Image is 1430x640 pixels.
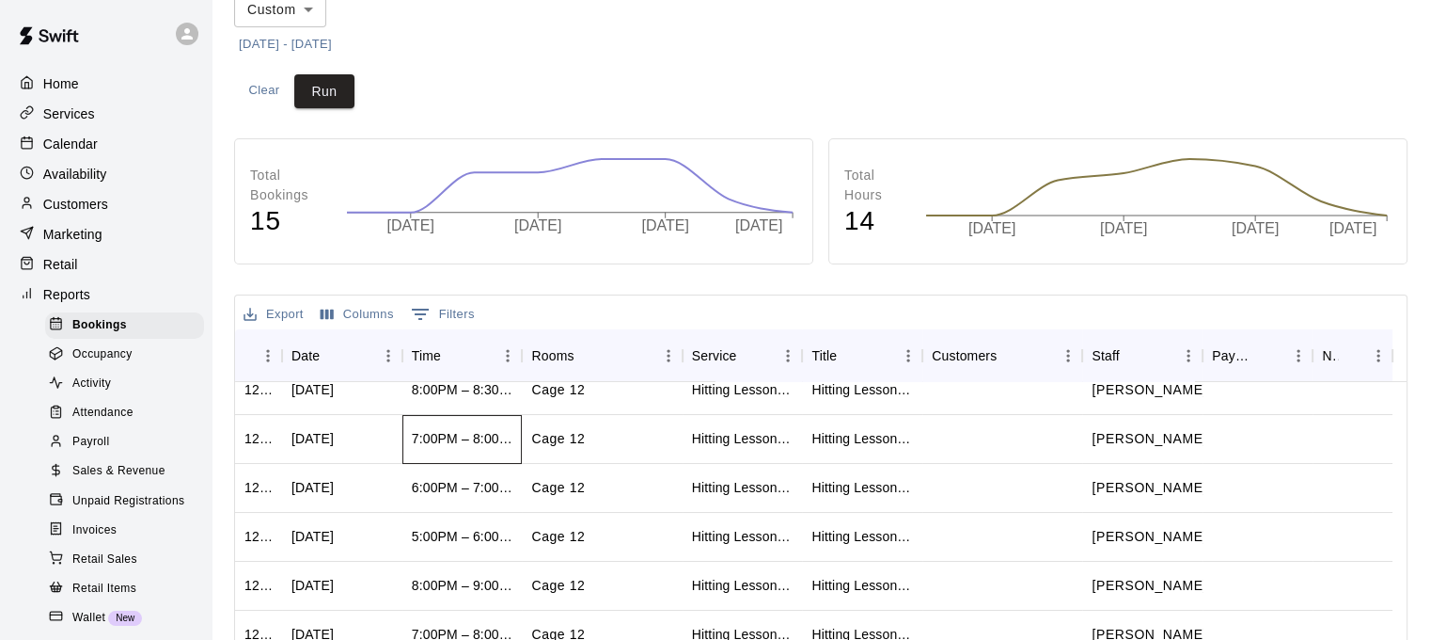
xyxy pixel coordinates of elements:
p: Matt Jetter [1092,429,1206,449]
p: Cage 12 [531,429,585,449]
a: Retail [15,250,196,279]
a: Invoices [45,516,212,545]
a: Unpaid Registrations [45,487,212,516]
h4: 14 [844,205,906,238]
div: Service [683,329,803,382]
p: Cage 12 [531,380,585,400]
div: 7:00PM – 8:00PM [412,429,513,448]
div: 1268876 [244,527,273,546]
div: Activity [45,371,204,397]
span: Retail Sales [72,551,137,569]
div: Time [412,329,441,382]
button: Menu [1364,342,1392,370]
button: Sort [736,343,762,369]
button: Sort [837,343,863,369]
button: Show filters [406,299,479,329]
button: Run [294,74,354,109]
div: Notes [1312,329,1392,382]
span: Occupancy [72,345,133,364]
button: Export [239,300,308,329]
p: Matt Jetter [1092,380,1206,400]
p: Retail [43,255,78,274]
button: Sort [1120,343,1146,369]
span: Payroll [72,433,109,452]
a: Reports [15,280,196,309]
button: Sort [320,343,346,369]
button: Sort [441,343,467,369]
div: Staff [1092,329,1119,382]
button: Menu [494,342,522,370]
p: Calendar [43,135,98,153]
span: New [108,613,142,623]
div: Hitting Lesson [1 hour] [692,429,794,448]
div: 5:00PM – 6:00PM [412,527,513,546]
div: Customers [922,329,1082,382]
div: Thu, Aug 07, 2025 [291,527,334,546]
button: Menu [774,342,802,370]
div: Service [692,329,737,382]
tspan: [DATE] [514,217,561,233]
p: Total Bookings [250,166,327,205]
div: Rooms [531,329,574,382]
div: Date [291,329,320,382]
p: Reports [43,285,90,304]
a: Availability [15,160,196,188]
div: Hitting Lesson [1 hour] [692,478,794,497]
button: Sort [1258,343,1284,369]
a: Calendar [15,130,196,158]
p: Cage 12 [531,576,585,596]
span: Invoices [72,521,117,540]
tspan: [DATE] [641,217,688,233]
p: Marketing [43,225,102,244]
a: Retail Items [45,574,212,603]
tspan: [DATE] [1329,220,1376,236]
span: Sales & Revenue [72,462,165,481]
div: Retail Sales [45,547,204,573]
p: Cage 12 [531,478,585,498]
button: Menu [1284,342,1312,370]
button: Menu [654,342,683,370]
a: Home [15,70,196,98]
span: Wallet [72,609,105,628]
span: Activity [72,375,111,393]
p: Services [43,104,95,123]
a: Marketing [15,220,196,248]
div: Hitting Lesson [1 hour] [811,429,913,448]
div: 1268893 [244,429,273,448]
div: Invoices [45,518,204,544]
div: Hitting Lesson [1 hour] [692,527,794,546]
span: Attendance [72,404,134,423]
div: 1268889 [244,478,273,497]
div: 8:00PM – 9:00PM [412,576,513,595]
button: Menu [894,342,922,370]
div: Retail Items [45,576,204,602]
p: Matt Jetter [1092,478,1206,498]
div: 6:00PM – 7:00PM [412,478,513,497]
div: Hitting Lesson [1 hour] [692,576,794,595]
div: Customers [15,190,196,218]
p: Customers [43,195,108,214]
button: Menu [254,342,282,370]
div: Hitting Lesson [1 hour] [811,527,913,546]
div: 8:00PM – 8:30PM [412,380,513,399]
div: Sales & Revenue [45,458,204,485]
div: Thu, Aug 07, 2025 [291,429,334,448]
button: Sort [244,343,271,369]
button: [DATE] - [DATE] [234,30,337,59]
span: Retail Items [72,580,136,599]
div: Services [15,100,196,128]
button: Menu [1054,342,1082,370]
a: Bookings [45,311,212,340]
div: Title [802,329,922,382]
a: Retail Sales [45,545,212,574]
div: Wed, Aug 06, 2025 [291,576,334,595]
div: Staff [1082,329,1202,382]
p: Availability [43,165,107,184]
span: Bookings [72,316,127,335]
tspan: [DATE] [1232,220,1279,236]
